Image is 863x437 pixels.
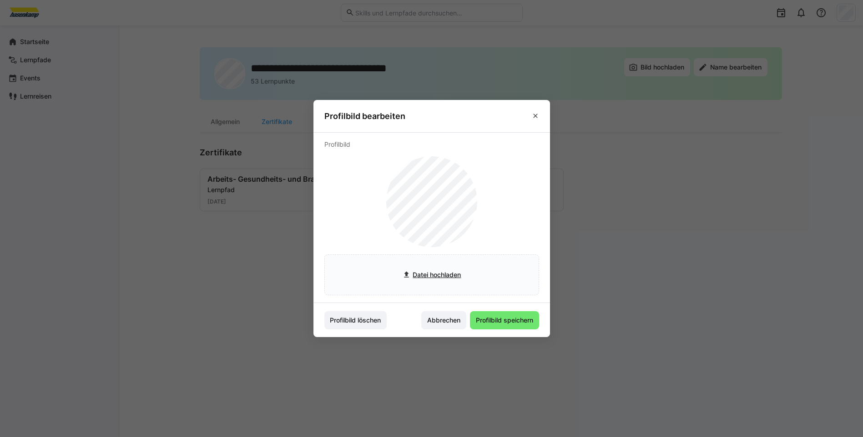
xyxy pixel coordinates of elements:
p: Profilbild [324,140,539,149]
button: Profilbild speichern [470,311,539,329]
h3: Profilbild bearbeiten [324,111,405,121]
span: Profilbild löschen [328,316,382,325]
button: Profilbild löschen [324,311,387,329]
span: Abbrechen [426,316,462,325]
span: Profilbild speichern [474,316,535,325]
button: Abbrechen [421,311,466,329]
